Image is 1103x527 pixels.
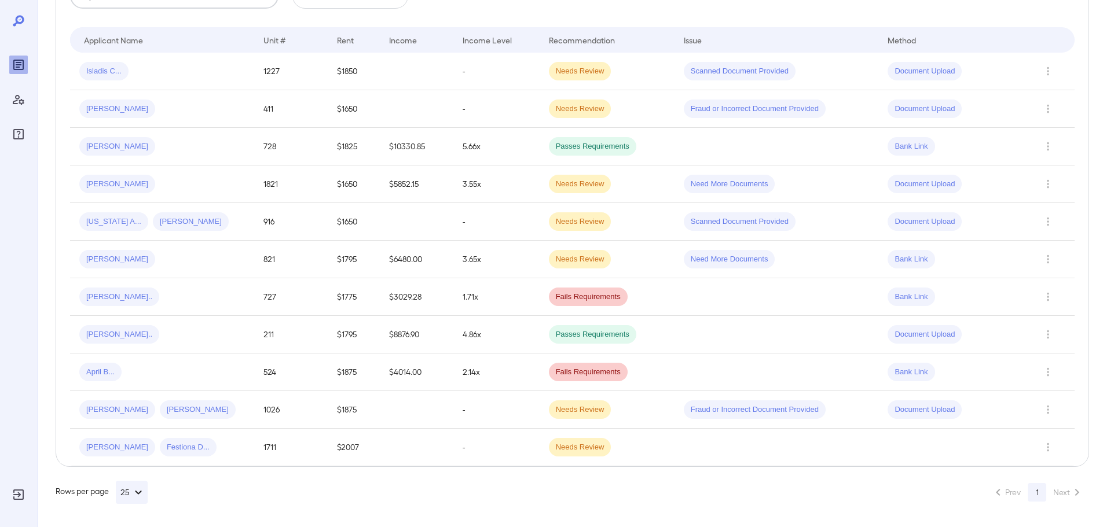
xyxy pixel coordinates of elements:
span: Bank Link [888,292,935,303]
span: Passes Requirements [549,329,636,340]
span: [PERSON_NAME] [79,141,155,152]
td: $1850 [328,53,379,90]
span: [PERSON_NAME] [79,404,155,415]
td: $10330.85 [380,128,453,165]
span: [PERSON_NAME] [79,104,155,115]
button: Row Actions [1039,99,1057,118]
td: 1711 [254,429,328,466]
td: $1795 [328,241,379,278]
span: Fails Requirements [549,367,628,378]
td: 5.66x [453,128,540,165]
span: Document Upload [888,66,962,77]
span: Scanned Document Provided [684,216,796,227]
span: Document Upload [888,216,962,227]
td: $1825 [328,128,379,165]
td: $1875 [328,391,379,429]
span: Isladis C... [79,66,129,77]
td: $6480.00 [380,241,453,278]
button: 25 [116,481,148,504]
td: 2.14x [453,353,540,391]
span: [PERSON_NAME] [79,179,155,190]
span: Document Upload [888,179,962,190]
td: 3.55x [453,165,540,203]
span: Needs Review [549,216,611,227]
span: [PERSON_NAME] [160,404,236,415]
span: April B... [79,367,122,378]
span: Bank Link [888,254,935,265]
td: - [453,53,540,90]
td: - [453,203,540,241]
span: Needs Review [549,179,611,190]
div: Reports [9,56,28,74]
td: 4.86x [453,316,540,353]
span: [US_STATE] A... [79,216,148,227]
div: Income [389,33,417,47]
td: 1026 [254,391,328,429]
span: [PERSON_NAME] [153,216,229,227]
span: Fraud or Incorrect Document Provided [684,404,826,415]
span: Bank Link [888,367,935,378]
span: [PERSON_NAME] [79,254,155,265]
td: 1227 [254,53,328,90]
td: 1821 [254,165,328,203]
span: Needs Review [549,104,611,115]
td: 728 [254,128,328,165]
div: Rent [337,33,356,47]
button: Row Actions [1039,363,1057,381]
td: $4014.00 [380,353,453,391]
nav: pagination navigation [986,483,1089,502]
span: [PERSON_NAME].. [79,292,159,303]
button: Row Actions [1039,400,1057,419]
td: 3.65x [453,241,540,278]
td: $5852.15 [380,165,453,203]
span: Need More Documents [684,254,775,265]
button: Row Actions [1039,250,1057,268]
td: 524 [254,353,328,391]
span: Festiona D... [160,442,217,453]
span: Scanned Document Provided [684,66,796,77]
button: Row Actions [1039,325,1057,344]
td: $1650 [328,165,379,203]
span: [PERSON_NAME] [79,442,155,453]
td: $1650 [328,203,379,241]
div: Unit # [263,33,285,47]
div: Issue [684,33,702,47]
span: Fraud or Incorrect Document Provided [684,104,826,115]
td: 411 [254,90,328,128]
td: $1775 [328,278,379,316]
button: Row Actions [1039,288,1057,306]
span: Needs Review [549,442,611,453]
span: Needs Review [549,254,611,265]
span: Document Upload [888,329,962,340]
td: 916 [254,203,328,241]
span: Fails Requirements [549,292,628,303]
div: Log Out [9,485,28,504]
button: Row Actions [1039,62,1057,80]
span: Needs Review [549,66,611,77]
td: $3029.28 [380,278,453,316]
span: Needs Review [549,404,611,415]
div: Method [888,33,916,47]
td: 727 [254,278,328,316]
button: page 1 [1028,483,1046,502]
div: Rows per page [56,481,148,504]
button: Row Actions [1039,175,1057,193]
td: $8876.90 [380,316,453,353]
button: Row Actions [1039,137,1057,156]
div: FAQ [9,125,28,143]
td: 1.71x [453,278,540,316]
div: Recommendation [549,33,615,47]
span: Need More Documents [684,179,775,190]
span: Document Upload [888,404,962,415]
button: Row Actions [1039,212,1057,231]
td: $1795 [328,316,379,353]
span: Document Upload [888,104,962,115]
td: - [453,391,540,429]
div: Manage Users [9,90,28,109]
td: $1875 [328,353,379,391]
div: Income Level [463,33,512,47]
td: 821 [254,241,328,278]
div: Applicant Name [84,33,143,47]
td: $2007 [328,429,379,466]
span: Passes Requirements [549,141,636,152]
